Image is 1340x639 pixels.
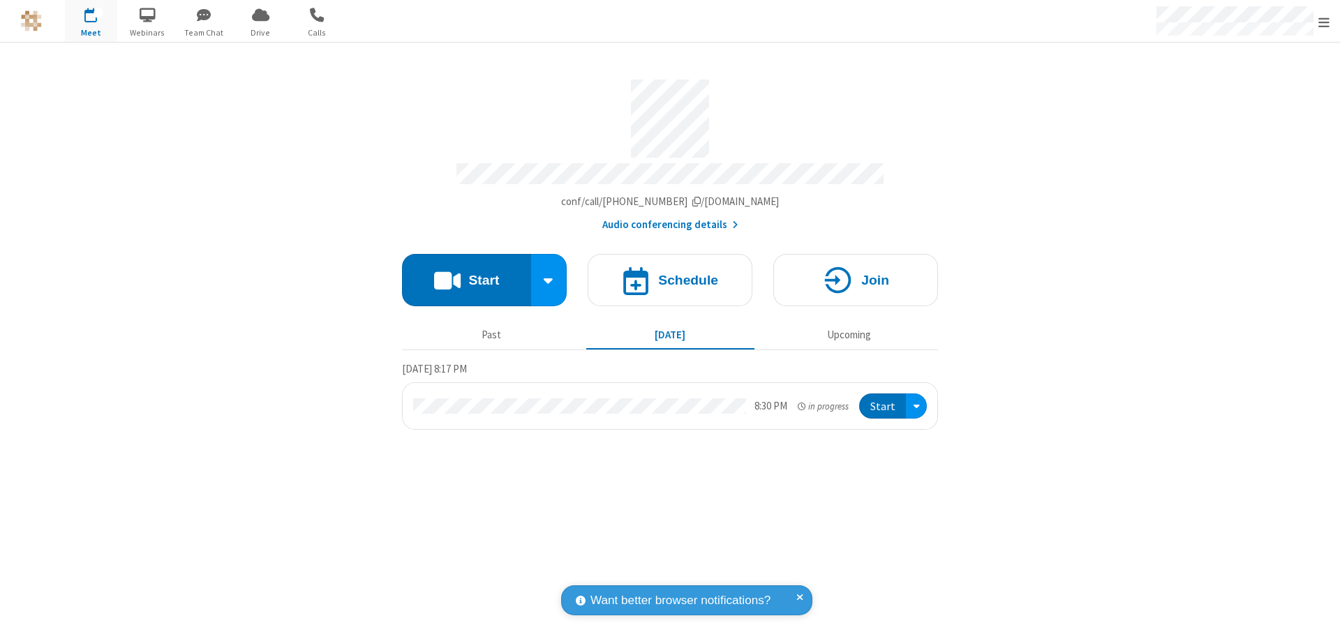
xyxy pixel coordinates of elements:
[590,592,770,610] span: Want better browser notifications?
[773,254,938,306] button: Join
[21,10,42,31] img: QA Selenium DO NOT DELETE OR CHANGE
[94,8,103,18] div: 1
[402,254,531,306] button: Start
[402,362,467,375] span: [DATE] 8:17 PM
[588,254,752,306] button: Schedule
[402,361,938,430] section: Today's Meetings
[798,400,849,413] em: in progress
[765,322,933,348] button: Upcoming
[586,322,754,348] button: [DATE]
[468,273,499,287] h4: Start
[402,69,938,233] section: Account details
[178,27,230,39] span: Team Chat
[906,393,927,419] div: Open menu
[602,217,738,233] button: Audio conferencing details
[658,273,718,287] h4: Schedule
[65,27,117,39] span: Meet
[861,273,889,287] h4: Join
[561,194,780,210] button: Copy my meeting room linkCopy my meeting room link
[121,27,174,39] span: Webinars
[754,398,787,414] div: 8:30 PM
[859,393,906,419] button: Start
[408,322,576,348] button: Past
[234,27,287,39] span: Drive
[531,254,567,306] div: Start conference options
[291,27,343,39] span: Calls
[561,195,780,208] span: Copy my meeting room link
